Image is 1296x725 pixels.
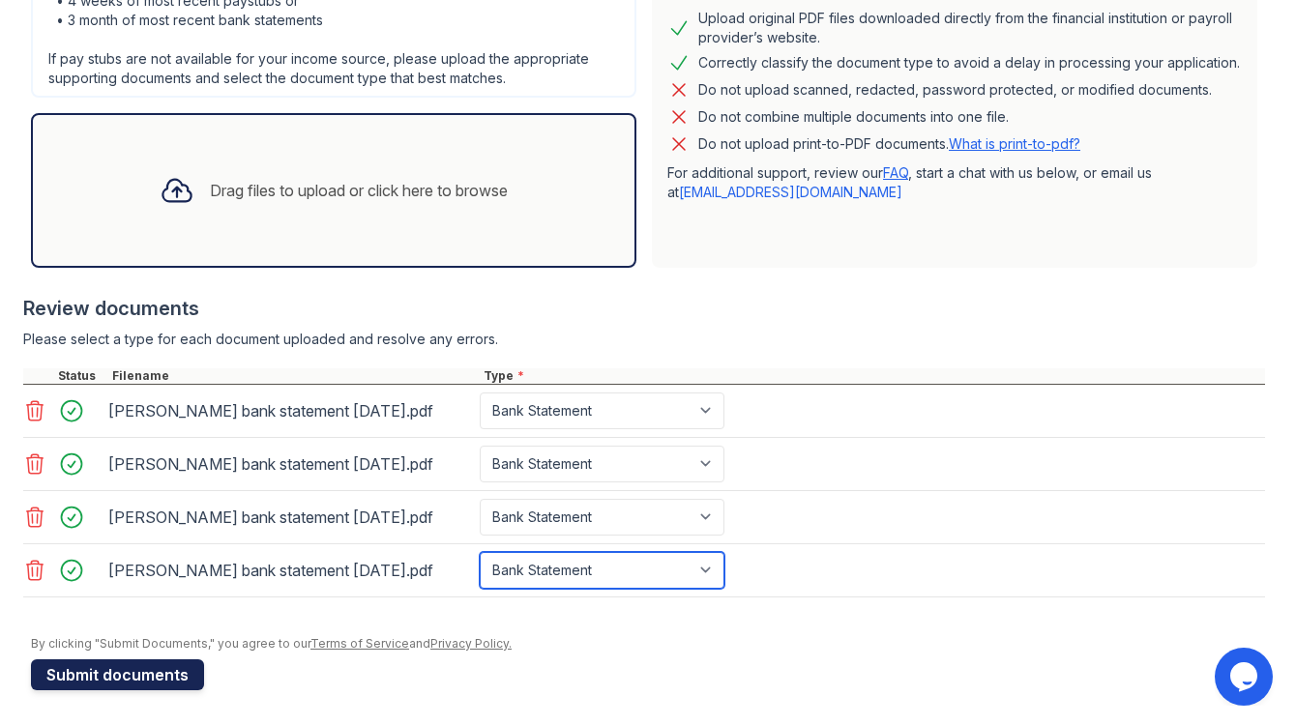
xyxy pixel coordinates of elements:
a: [EMAIL_ADDRESS][DOMAIN_NAME] [679,184,902,200]
a: What is print-to-pdf? [949,135,1080,152]
div: Drag files to upload or click here to browse [210,179,508,202]
div: [PERSON_NAME] bank statement [DATE].pdf [108,555,472,586]
div: By clicking "Submit Documents," you agree to our and [31,636,1265,652]
div: Do not upload scanned, redacted, password protected, or modified documents. [698,78,1212,101]
iframe: chat widget [1215,648,1277,706]
a: FAQ [883,164,908,181]
div: Review documents [23,295,1265,322]
div: Upload original PDF files downloaded directly from the financial institution or payroll provider’... [698,9,1242,47]
div: Correctly classify the document type to avoid a delay in processing your application. [698,51,1240,74]
div: [PERSON_NAME] bank statement [DATE].pdf [108,502,472,533]
div: Type [480,368,1265,384]
div: Do not combine multiple documents into one file. [698,105,1009,129]
div: Filename [108,368,480,384]
a: Terms of Service [310,636,409,651]
div: Status [54,368,108,384]
div: [PERSON_NAME] bank statement [DATE].pdf [108,449,472,479]
p: For additional support, review our , start a chat with us below, or email us at [667,163,1242,202]
div: [PERSON_NAME] bank statement [DATE].pdf [108,395,472,426]
p: Do not upload print-to-PDF documents. [698,134,1080,154]
a: Privacy Policy. [430,636,512,651]
button: Submit documents [31,659,204,690]
div: Please select a type for each document uploaded and resolve any errors. [23,330,1265,349]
